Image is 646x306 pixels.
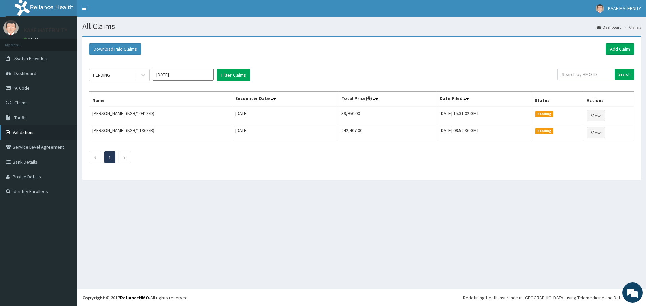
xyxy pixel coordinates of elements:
strong: Copyright © 2017 . [82,295,150,301]
th: Total Price(₦) [338,92,437,107]
a: Page 1 is your current page [109,154,111,160]
td: 39,950.00 [338,107,437,124]
li: Claims [622,24,641,30]
a: RelianceHMO [120,295,149,301]
h1: All Claims [82,22,641,31]
img: d_794563401_company_1708531726252_794563401 [12,34,27,50]
a: Previous page [94,154,97,160]
td: [PERSON_NAME] (KSB/10418/D) [89,107,232,124]
a: Next page [123,154,126,160]
footer: All rights reserved. [77,289,646,306]
span: Pending [535,111,554,117]
span: Switch Providers [14,55,49,61]
input: Select Month and Year [153,69,214,81]
th: Name [89,92,232,107]
span: KAAF MATERNITY [608,5,641,11]
a: Dashboard [597,24,622,30]
div: PENDING [93,72,110,78]
span: Tariffs [14,115,27,121]
td: [DATE] [232,107,338,124]
input: Search by HMO ID [557,69,612,80]
a: View [587,127,605,138]
p: KAAF MATERNITY [24,27,68,33]
button: Filter Claims [217,69,250,81]
a: Online [24,37,40,41]
input: Search [615,69,634,80]
th: Actions [584,92,634,107]
a: Add Claim [606,43,634,55]
div: Minimize live chat window [110,3,127,19]
td: 242,407.00 [338,124,437,141]
th: Encounter Date [232,92,338,107]
img: User Image [596,4,604,13]
td: [DATE] [232,124,338,141]
td: [PERSON_NAME] (KSB/11368/B) [89,124,232,141]
span: Dashboard [14,70,36,76]
div: Chat with us now [35,38,113,46]
div: Redefining Heath Insurance in [GEOGRAPHIC_DATA] using Telemedicine and Data Science! [463,294,641,301]
span: Claims [14,100,28,106]
td: [DATE] 15:31:02 GMT [437,107,532,124]
td: [DATE] 09:52:36 GMT [437,124,532,141]
img: User Image [3,20,19,35]
th: Status [532,92,584,107]
span: Pending [535,128,554,134]
a: View [587,110,605,121]
button: Download Paid Claims [89,43,141,55]
th: Date Filed [437,92,532,107]
span: We're online! [39,85,93,152]
textarea: Type your message and hit 'Enter' [3,183,128,207]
